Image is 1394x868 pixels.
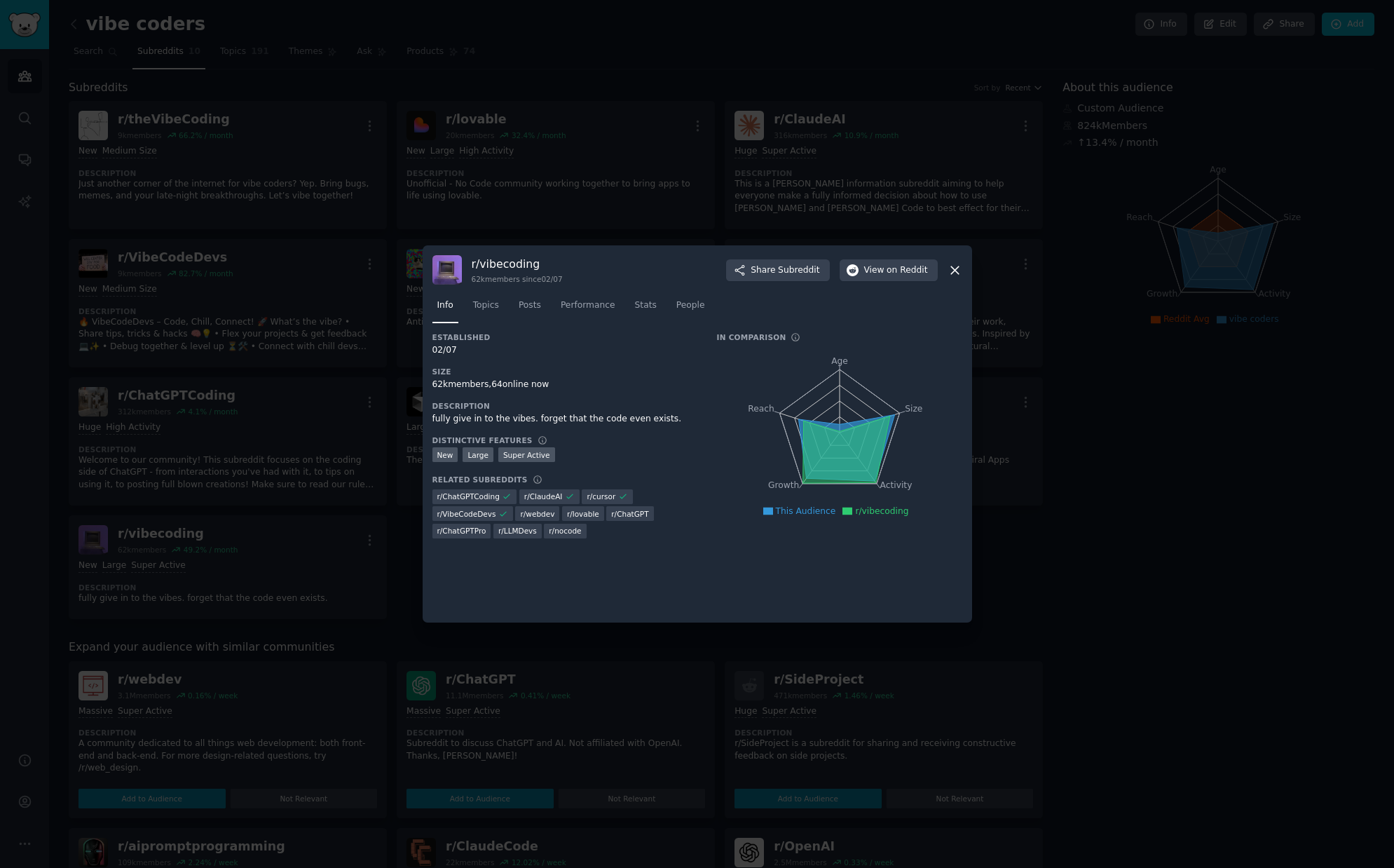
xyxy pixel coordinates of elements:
[437,509,496,519] span: r/ VibeCodeDevs
[432,413,697,426] div: fully give in to the vibes. forget that the code even exists.
[726,259,829,282] button: ShareSubreddit
[776,506,836,516] span: This Audience
[549,526,581,536] span: r/ nocode
[520,509,554,519] span: r/ webdev
[432,294,458,323] a: Info
[611,509,648,519] span: r/ ChatGPT
[473,299,499,312] span: Topics
[635,299,657,312] span: Stats
[432,475,528,484] h3: Related Subreddits
[587,491,615,501] span: r/ cursor
[432,447,458,462] div: New
[768,481,799,491] tspan: Growth
[432,344,697,357] div: 02/07
[561,299,615,312] span: Performance
[432,435,533,445] h3: Distinctive Features
[432,401,697,411] h3: Description
[778,264,819,277] span: Subreddit
[671,294,710,323] a: People
[432,367,697,377] h3: Size
[519,299,541,312] span: Posts
[676,299,705,312] span: People
[864,264,928,277] span: View
[840,259,938,282] button: Viewon Reddit
[717,332,786,342] h3: In Comparison
[432,332,697,342] h3: Established
[432,379,697,391] div: 62k members, 64 online now
[472,274,563,284] div: 62k members since 02/07
[498,447,555,462] div: Super Active
[437,299,453,312] span: Info
[432,255,462,285] img: vibecoding
[556,294,620,323] a: Performance
[498,526,537,536] span: r/ LLMDevs
[472,257,563,271] h3: r/ vibecoding
[880,481,912,491] tspan: Activity
[524,491,563,501] span: r/ ClaudeAI
[748,404,774,414] tspan: Reach
[887,264,927,277] span: on Reddit
[630,294,662,323] a: Stats
[905,404,922,414] tspan: Size
[831,356,848,366] tspan: Age
[468,294,504,323] a: Topics
[855,506,908,516] span: r/vibecoding
[437,491,500,501] span: r/ ChatGPTCoding
[514,294,546,323] a: Posts
[567,509,599,519] span: r/ lovable
[437,526,486,536] span: r/ ChatGPTPro
[463,447,493,462] div: Large
[751,264,819,277] span: Share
